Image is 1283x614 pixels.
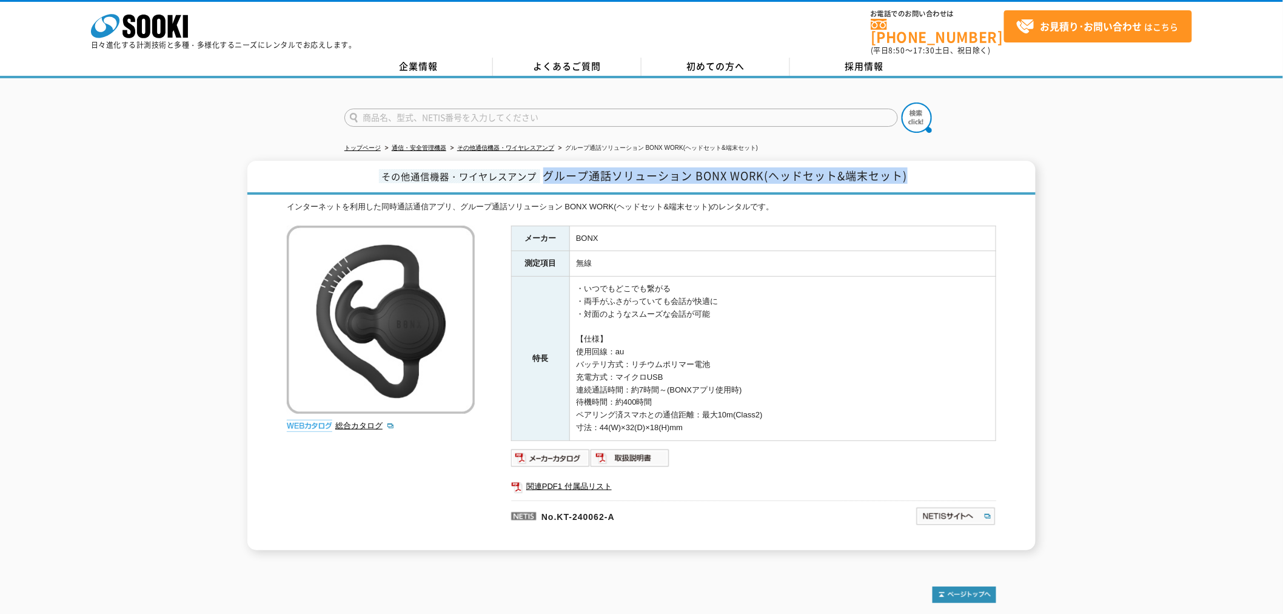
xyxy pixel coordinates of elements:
[591,456,670,465] a: 取扱説明書
[511,479,996,494] a: 関連PDF1 付属品リスト
[91,41,357,49] p: 日々進化する計測技術と多種・多様化するニーズにレンタルでお応えします。
[889,45,906,56] span: 8:50
[902,103,932,133] img: btn_search.png
[933,587,996,603] img: トップページへ
[1040,19,1142,33] strong: お見積り･お問い合わせ
[493,58,641,76] a: よくあるご質問
[871,19,1004,44] a: [PHONE_NUMBER]
[570,277,996,441] td: ・いつでもどこでも繋がる ・両手がふさがっていても会話が快適に ・対面のようなスムーズな会話が可能 【仕様】 使用回線：au バッテリ方式：リチウムポリマー電池 充電方式：マイクロUSB 連続通...
[335,421,395,430] a: 総合カタログ
[392,144,446,151] a: 通信・安全管理機器
[287,226,475,414] img: グループ通話ソリューション BONX WORK(ヘッドセット&端末セット)
[287,201,996,214] div: インターネットを利用した同時通話通信アプリ、グループ通話ソリューション BONX WORK(ヘッドセット&端末セット)のレンタルです。
[591,448,670,468] img: 取扱説明書
[641,58,790,76] a: 初めての方へ
[379,169,540,183] span: その他通信機器・ワイヤレスアンプ
[344,109,898,127] input: 商品名、型式、NETIS番号を入力してください
[1004,10,1192,42] a: お見積り･お問い合わせはこちら
[790,58,939,76] a: 採用情報
[512,251,570,277] th: 測定項目
[512,226,570,251] th: メーカー
[913,45,935,56] span: 17:30
[871,45,991,56] span: (平日 ～ 土日、祝日除く)
[511,456,591,465] a: メーカーカタログ
[570,251,996,277] td: 無線
[344,58,493,76] a: 企業情報
[512,277,570,441] th: 特長
[344,144,381,151] a: トップページ
[457,144,554,151] a: その他通信機器・ワイヤレスアンプ
[916,507,996,526] img: NETISサイトへ
[556,142,758,155] li: グループ通話ソリューション BONX WORK(ヘッドセット&端末セット)
[511,448,591,468] img: メーカーカタログ
[543,167,908,184] span: グループ通話ソリューション BONX WORK(ヘッドセット&端末セット)
[871,10,1004,18] span: お電話でのお問い合わせは
[687,59,745,73] span: 初めての方へ
[511,501,799,530] p: No.KT-240062-A
[287,420,332,432] img: webカタログ
[1016,18,1179,36] span: はこちら
[570,226,996,251] td: BONX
